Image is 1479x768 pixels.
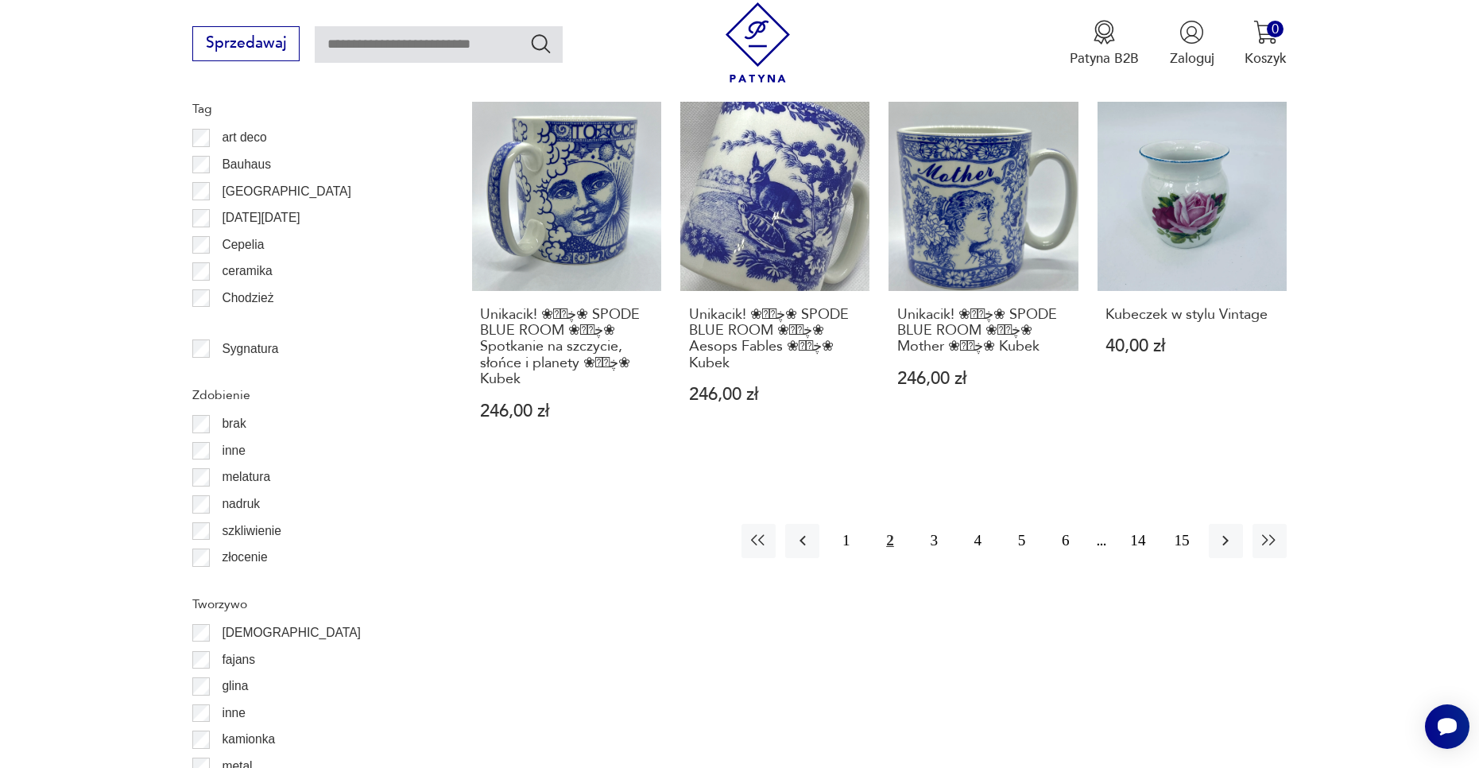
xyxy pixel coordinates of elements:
[222,261,272,281] p: ceramika
[480,307,652,388] h3: Unikacik! ❀ڿڰۣ❀ SPODE BLUE ROOM ❀ڿڰۣ❀ Spotkanie na szczycie, słońce i planety ❀ڿڰۣ❀ Kubek
[192,594,426,615] p: Tworzywo
[192,26,300,61] button: Sprzedawaj
[192,38,300,51] a: Sprzedawaj
[1253,20,1278,45] img: Ikona koszyka
[1098,102,1287,457] a: Kubeczek w stylu VintageKubeczek w stylu Vintage40,00 zł
[1245,20,1287,68] button: 0Koszyk
[222,288,273,308] p: Chodzież
[222,729,275,750] p: kamionka
[689,386,861,403] p: 246,00 zł
[192,99,426,119] p: Tag
[222,521,281,541] p: szkliwienie
[873,524,907,558] button: 2
[222,467,270,487] p: melatura
[1121,524,1155,558] button: 14
[222,494,260,514] p: nadruk
[222,440,245,461] p: inne
[718,2,798,83] img: Patyna - sklep z meblami i dekoracjami vintage
[222,650,255,670] p: fajans
[680,102,869,457] a: Unikacik! ❀ڿڰۣ❀ SPODE BLUE ROOM ❀ڿڰۣ❀ Aesops Fables ❀ڿڰۣ❀ KubekUnikacik! ❀ڿڰۣ❀ SPODE BLUE ROOM ❀ڿ...
[961,524,995,558] button: 4
[222,154,271,175] p: Bauhaus
[1179,20,1204,45] img: Ikonka użytkownika
[1170,49,1214,68] p: Zaloguj
[1070,20,1139,68] button: Patyna B2B
[1165,524,1199,558] button: 15
[689,307,861,372] h3: Unikacik! ❀ڿڰۣ❀ SPODE BLUE ROOM ❀ڿڰۣ❀ Aesops Fables ❀ڿڰۣ❀ Kubek
[222,181,350,202] p: [GEOGRAPHIC_DATA]
[1105,307,1278,323] h3: Kubeczek w stylu Vintage
[222,127,266,148] p: art deco
[1245,49,1287,68] p: Koszyk
[1105,338,1278,355] p: 40,00 zł
[897,370,1070,387] p: 246,00 zł
[897,307,1070,355] h3: Unikacik! ❀ڿڰۣ❀ SPODE BLUE ROOM ❀ڿڰۣ❀ Mother ❀ڿڰۣ❀ Kubek
[222,703,245,723] p: inne
[222,547,267,568] p: złocenie
[1070,49,1139,68] p: Patyna B2B
[917,524,951,558] button: 3
[222,676,248,696] p: glina
[529,32,552,55] button: Szukaj
[829,524,863,558] button: 1
[222,623,360,643] p: [DEMOGRAPHIC_DATA]
[222,235,264,255] p: Cepelia
[1092,20,1117,45] img: Ikona medalu
[222,314,269,335] p: Ćmielów
[1425,704,1469,749] iframe: Smartsupp widget button
[1267,21,1283,37] div: 0
[889,102,1078,457] a: Unikacik! ❀ڿڰۣ❀ SPODE BLUE ROOM ❀ڿڰۣ❀ Mother ❀ڿڰۣ❀ KubekUnikacik! ❀ڿڰۣ❀ SPODE BLUE ROOM ❀ڿڰۣ❀ Mot...
[1005,524,1039,558] button: 5
[1070,20,1139,68] a: Ikona medaluPatyna B2B
[1170,20,1214,68] button: Zaloguj
[480,403,652,420] p: 246,00 zł
[222,208,300,228] p: [DATE][DATE]
[222,413,246,434] p: brak
[1048,524,1082,558] button: 6
[192,385,426,405] p: Zdobienie
[222,339,278,359] p: Sygnatura
[472,102,661,457] a: Unikacik! ❀ڿڰۣ❀ SPODE BLUE ROOM ❀ڿڰۣ❀ Spotkanie na szczycie, słońce i planety ❀ڿڰۣ❀ KubekUnikacik...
